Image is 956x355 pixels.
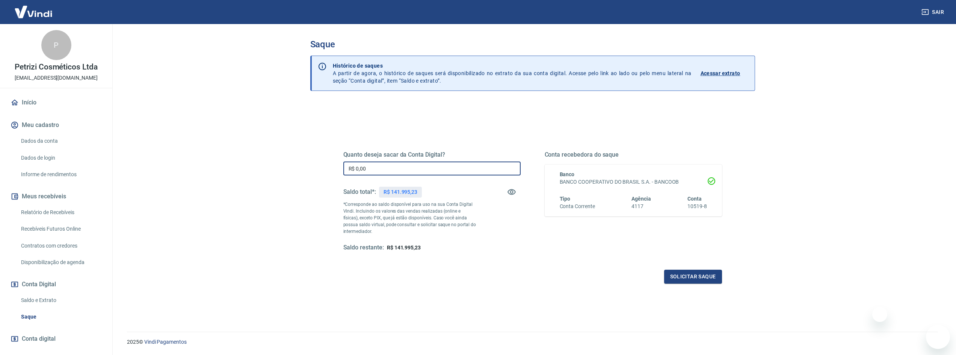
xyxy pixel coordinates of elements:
p: A partir de agora, o histórico de saques será disponibilizado no extrato da sua conta digital. Ac... [333,62,692,85]
a: Saque [18,309,103,325]
h6: 10519-8 [687,202,707,210]
iframe: Botão para abrir a janela de mensagens [926,325,950,349]
p: *Corresponde ao saldo disponível para uso na sua Conta Digital Vindi. Incluindo os valores das ve... [343,201,476,235]
button: Meu cadastro [9,117,103,133]
h6: 4117 [631,202,651,210]
a: Informe de rendimentos [18,167,103,182]
span: Tipo [560,196,571,202]
p: Petrizi Cosméticos Ltda [15,63,98,71]
a: Acessar extrato [701,62,749,85]
button: Solicitar saque [664,270,722,284]
h5: Conta recebedora do saque [545,151,722,159]
button: Sair [920,5,947,19]
button: Conta Digital [9,276,103,293]
span: Conta digital [22,334,56,344]
iframe: Fechar mensagem [872,307,887,322]
button: Meus recebíveis [9,188,103,205]
h5: Quanto deseja sacar da Conta Digital? [343,151,521,159]
h5: Saldo total*: [343,188,376,196]
a: Início [9,94,103,111]
a: Disponibilização de agenda [18,255,103,270]
p: Acessar extrato [701,69,740,77]
div: P [41,30,71,60]
a: Relatório de Recebíveis [18,205,103,220]
a: Dados de login [18,150,103,166]
span: Agência [631,196,651,202]
span: Conta [687,196,702,202]
a: Contratos com credores [18,238,103,254]
p: Histórico de saques [333,62,692,69]
a: Recebíveis Futuros Online [18,221,103,237]
p: R$ 141.995,23 [384,188,417,196]
span: R$ 141.995,23 [387,245,421,251]
h6: Conta Corrente [560,202,595,210]
img: Vindi [9,0,58,23]
a: Vindi Pagamentos [144,339,187,345]
h3: Saque [310,39,755,50]
span: Banco [560,171,575,177]
p: [EMAIL_ADDRESS][DOMAIN_NAME] [15,74,98,82]
a: Conta digital [9,331,103,347]
h6: BANCO COOPERATIVO DO BRASIL S.A. - BANCOOB [560,178,707,186]
a: Dados da conta [18,133,103,149]
a: Saldo e Extrato [18,293,103,308]
p: 2025 © [127,338,938,346]
h5: Saldo restante: [343,244,384,252]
